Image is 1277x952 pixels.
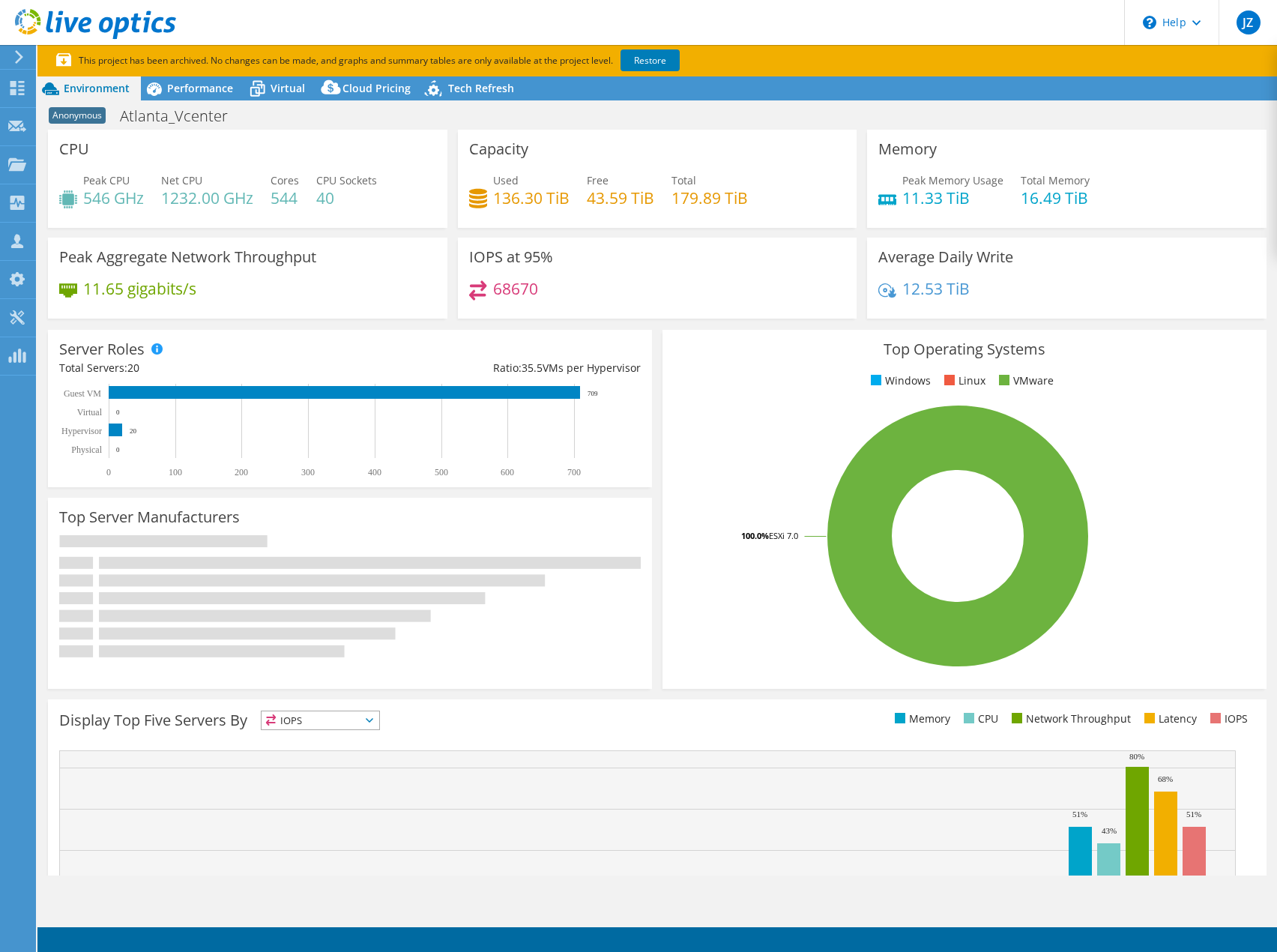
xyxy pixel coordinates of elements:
span: 20 [127,361,139,375]
h4: 68670 [493,280,538,297]
h4: 11.33 TiB [902,190,1003,206]
span: Tech Refresh [448,81,514,95]
li: Latency [1141,711,1197,727]
text: 20 [130,427,137,435]
span: Cloud Pricing [342,81,411,95]
span: Virtual [271,81,305,95]
h4: 11.65 gigabits/s [83,280,196,297]
h4: 136.30 TiB [493,190,570,206]
tspan: 100.0% [741,530,769,541]
tspan: ESXi 7.0 [769,530,798,541]
div: Ratio: VMs per Hypervisor [350,360,641,376]
text: Guest VM [64,388,101,399]
span: Net CPU [161,173,202,187]
span: Total [671,173,696,187]
span: CPU Sockets [316,173,377,187]
h3: Capacity [469,141,528,157]
text: 700 [567,467,581,477]
text: Physical [71,445,102,455]
span: Total Memory [1021,173,1090,187]
text: 600 [501,467,514,477]
h4: 12.53 TiB [902,280,970,297]
h4: 546 GHz [83,190,144,206]
h3: CPU [59,141,89,157]
text: 68% [1158,774,1173,783]
span: 35.5 [522,361,543,375]
h4: 544 [271,190,299,206]
h4: 16.49 TiB [1021,190,1090,206]
a: Restore [621,49,680,71]
h3: Memory [878,141,937,157]
text: Virtual [77,407,103,418]
h3: IOPS at 95% [469,249,553,265]
text: 0 [106,467,111,477]
span: Cores [271,173,299,187]
text: 51% [1186,810,1201,819]
li: Windows [867,373,931,389]
text: 0 [116,446,120,454]
h3: Top Operating Systems [674,341,1255,358]
h4: 1232.00 GHz [161,190,253,206]
h3: Top Server Manufacturers [59,509,240,525]
text: 709 [588,390,598,397]
h4: 43.59 TiB [587,190,654,206]
text: 500 [435,467,448,477]
h4: 179.89 TiB [671,190,748,206]
li: CPU [960,711,998,727]
text: 0 [116,409,120,416]
svg: \n [1143,16,1156,29]
li: VMware [995,373,1054,389]
span: Environment [64,81,130,95]
h3: Average Daily Write [878,249,1013,265]
text: 400 [368,467,381,477]
text: 43% [1102,826,1117,835]
text: 200 [235,467,248,477]
li: Linux [941,373,985,389]
h3: Server Roles [59,341,145,358]
span: Free [587,173,609,187]
text: 300 [301,467,315,477]
text: 51% [1072,810,1087,819]
text: Hypervisor [61,426,102,436]
span: JZ [1237,10,1261,34]
text: 80% [1129,752,1144,761]
span: Peak CPU [83,173,130,187]
li: Memory [891,711,950,727]
span: Anonymous [49,107,106,124]
h1: Atlanta_Vcenter [113,108,251,124]
h3: Peak Aggregate Network Throughput [59,249,316,265]
span: Peak Memory Usage [902,173,1003,187]
li: IOPS [1207,711,1248,727]
span: IOPS [262,711,379,729]
li: Network Throughput [1008,711,1131,727]
span: Performance [167,81,233,95]
h4: 40 [316,190,377,206]
div: Total Servers: [59,360,350,376]
span: Used [493,173,519,187]
p: This project has been archived. No changes can be made, and graphs and summary tables are only av... [56,52,791,69]
text: 100 [169,467,182,477]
